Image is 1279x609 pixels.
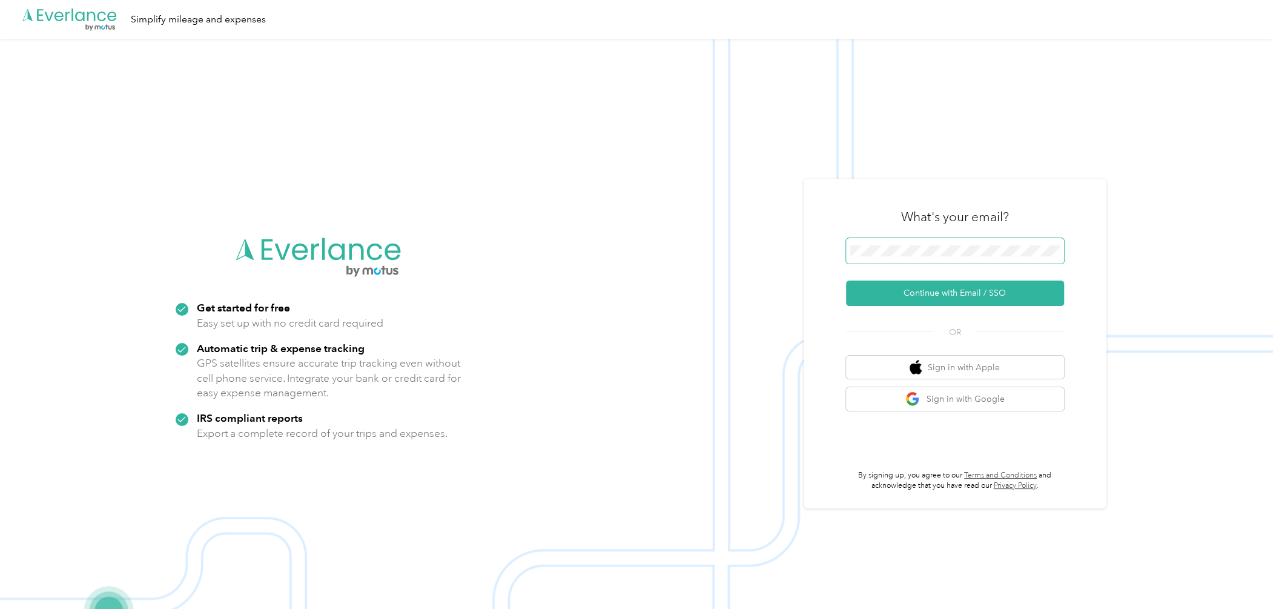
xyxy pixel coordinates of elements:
a: Privacy Policy [994,481,1037,490]
strong: Automatic trip & expense tracking [197,342,365,354]
div: Simplify mileage and expenses [131,12,266,27]
button: google logoSign in with Google [846,387,1064,411]
a: Terms and Conditions [964,471,1037,480]
span: OR [934,326,976,339]
p: Export a complete record of your trips and expenses. [197,426,448,441]
button: apple logoSign in with Apple [846,356,1064,379]
p: Easy set up with no credit card required [197,316,383,331]
strong: IRS compliant reports [197,411,303,424]
h3: What's your email? [901,208,1009,225]
p: By signing up, you agree to our and acknowledge that you have read our . [846,470,1064,491]
img: apple logo [910,360,922,375]
strong: Get started for free [197,301,290,314]
p: GPS satellites ensure accurate trip tracking even without cell phone service. Integrate your bank... [197,356,461,401]
img: google logo [905,391,920,407]
button: Continue with Email / SSO [846,281,1064,306]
